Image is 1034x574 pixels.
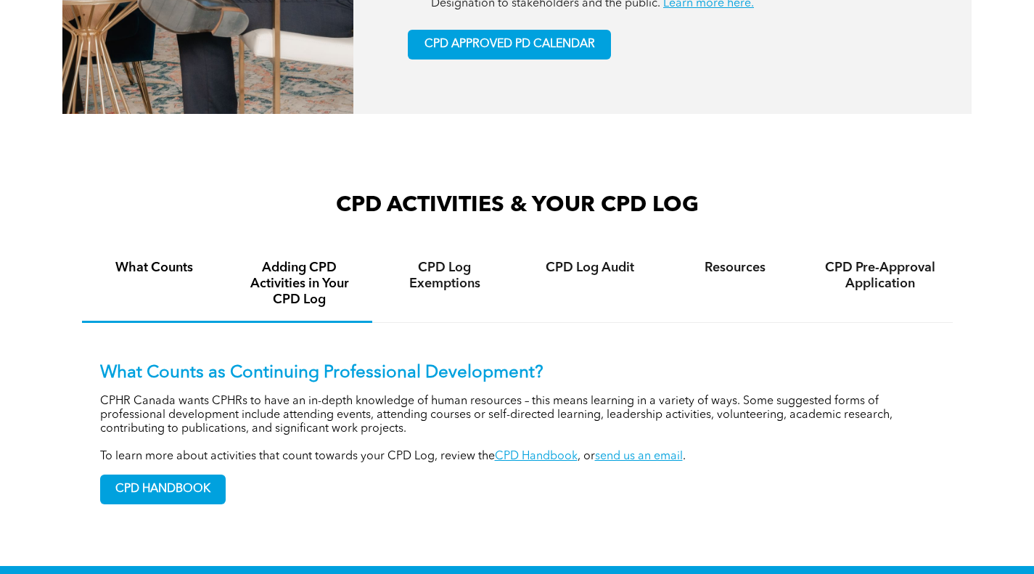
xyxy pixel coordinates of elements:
[595,451,683,462] a: send us an email
[100,395,935,436] p: CPHR Canada wants CPHRs to have an in-depth knowledge of human resources – this means learning in...
[530,260,649,276] h4: CPD Log Audit
[100,475,226,504] a: CPD HANDBOOK
[100,363,935,384] p: What Counts as Continuing Professional Development?
[240,260,359,308] h4: Adding CPD Activities in Your CPD Log
[821,260,940,292] h4: CPD Pre-Approval Application
[424,38,595,52] span: CPD APPROVED PD CALENDAR
[336,194,699,216] span: CPD ACTIVITIES & YOUR CPD LOG
[95,260,214,276] h4: What Counts
[101,475,225,504] span: CPD HANDBOOK
[385,260,504,292] h4: CPD Log Exemptions
[408,30,611,60] a: CPD APPROVED PD CALENDAR
[676,260,795,276] h4: Resources
[495,451,578,462] a: CPD Handbook
[100,450,935,464] p: To learn more about activities that count towards your CPD Log, review the , or .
